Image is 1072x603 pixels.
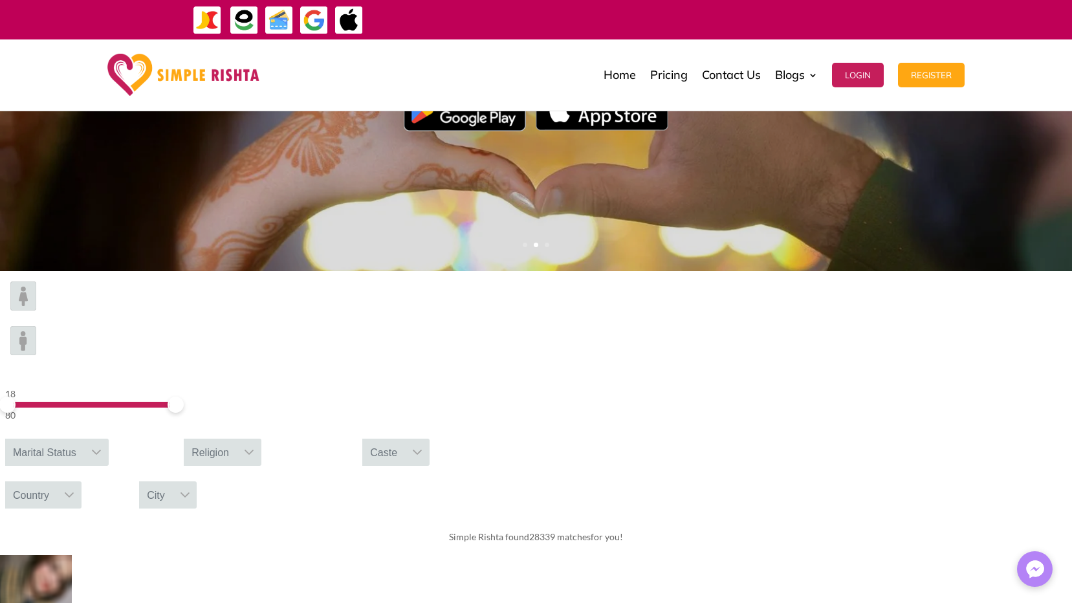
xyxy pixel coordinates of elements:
[300,6,329,35] img: GooglePay-icon
[529,531,591,542] span: 28339 matches
[898,63,965,87] button: Register
[832,63,884,87] button: Login
[193,6,222,35] img: JazzCash-icon
[265,6,294,35] img: Credit Cards
[5,386,173,402] div: 18
[5,481,57,509] div: Country
[1022,556,1048,582] img: Messenger
[184,439,237,466] div: Religion
[604,43,636,107] a: Home
[230,6,259,35] img: EasyPaisa-icon
[270,9,802,136] : سمپل رشتہ اپنی طرز کا ایک منفرد رشتہ پلیٹ فارم ہے۔جہاں نہ صرف آپ اپنے لئے بہترین جیون ساتھی کا ان...
[650,43,688,107] a: Pricing
[5,408,173,423] div: 80
[775,43,818,107] a: Blogs
[545,243,549,247] a: 3
[5,439,84,466] div: Marital Status
[449,531,623,542] span: Simple Rishta found for you!
[650,8,677,30] strong: جاز کیش
[898,43,965,107] a: Register
[618,8,646,30] strong: ایزی پیسہ
[139,481,173,509] div: City
[534,243,538,247] a: 2
[403,12,961,27] div: ایپ میں پیمنٹ صرف گوگل پے اور ایپل پے کے ذریعے ممکن ہے۔ ، یا کریڈٹ کارڈ کے ذریعے ویب سائٹ پر ہوگی۔
[362,439,405,466] div: Caste
[334,6,364,35] img: ApplePay-icon
[523,243,527,247] a: 1
[702,43,761,107] a: Contact Us
[832,43,884,107] a: Login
